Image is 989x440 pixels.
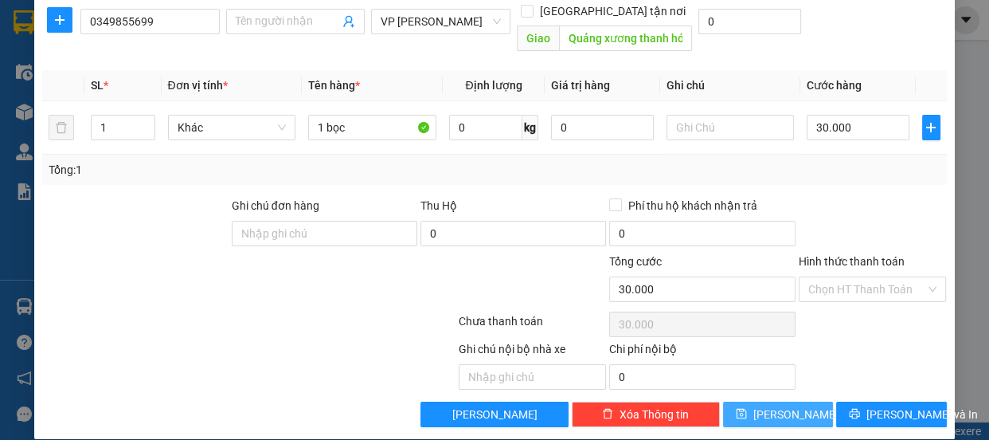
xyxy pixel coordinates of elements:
input: Cước giao hàng [698,9,801,34]
button: delete [49,115,74,140]
span: Khác [178,116,287,139]
span: VP Trần Thủ Độ [381,10,501,33]
span: user-add [342,15,355,28]
span: Giá trị hàng [551,79,610,92]
span: save [736,408,747,421]
span: Phí thu hộ khách nhận trả [622,197,764,214]
span: delete [602,408,613,421]
span: [PERSON_NAME] [753,406,838,423]
span: plus [923,121,940,134]
span: Đơn vị tính [168,79,228,92]
span: Tổng cước [609,255,662,268]
span: Cước hàng [807,79,862,92]
span: SL [91,79,104,92]
label: Ghi chú đơn hàng [232,199,319,212]
button: printer[PERSON_NAME] và In [836,402,946,427]
button: deleteXóa Thông tin [572,402,720,427]
span: [PERSON_NAME] [452,406,537,423]
button: save[PERSON_NAME] [723,402,833,427]
button: plus [922,115,940,140]
span: plus [48,14,72,26]
span: [GEOGRAPHIC_DATA] tận nơi [534,2,692,20]
input: Ghi Chú [666,115,795,140]
span: kg [522,115,538,140]
input: Nhập ghi chú [459,364,607,390]
div: Chưa thanh toán [457,312,608,340]
div: Ghi chú nội bộ nhà xe [459,340,607,364]
th: Ghi chú [660,70,801,101]
span: Thu Hộ [420,199,457,212]
span: Định lượng [465,79,522,92]
button: [PERSON_NAME] [420,402,569,427]
div: Tổng: 1 [49,161,383,179]
button: plus [47,7,72,33]
div: Chi phí nội bộ [609,340,795,364]
span: Tên hàng [308,79,360,92]
span: Giao [517,26,559,51]
input: 0 [551,115,654,140]
label: Hình thức thanh toán [799,255,905,268]
input: VD: Bàn, Ghế [308,115,436,140]
input: Ghi chú đơn hàng [232,221,417,246]
input: Dọc đường [559,26,692,51]
span: [PERSON_NAME] và In [866,406,978,423]
span: Xóa Thông tin [620,406,689,423]
span: printer [849,408,860,421]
